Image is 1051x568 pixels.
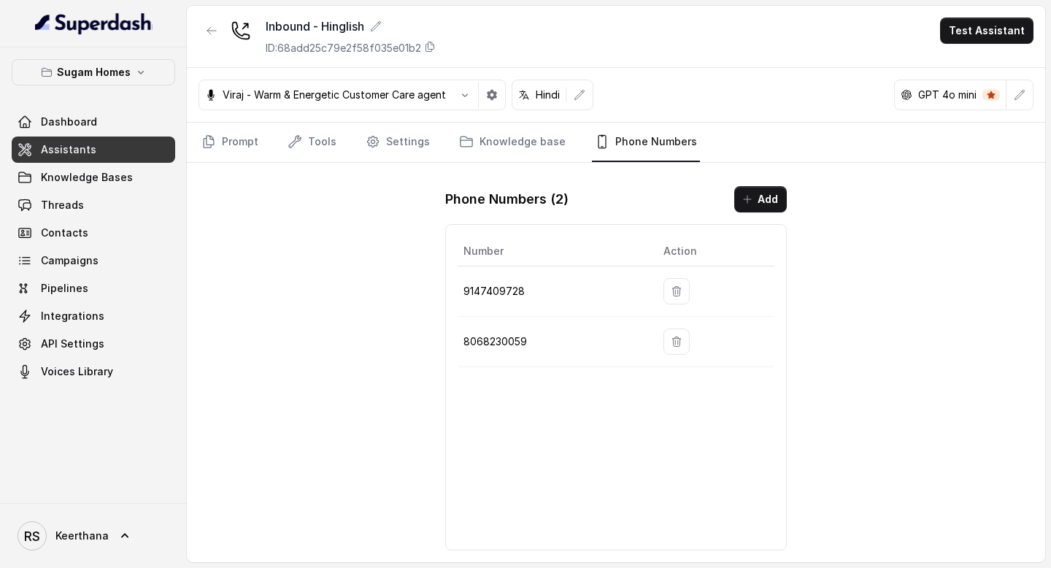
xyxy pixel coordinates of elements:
img: light.svg [35,12,153,35]
nav: Tabs [199,123,1033,162]
a: Knowledge base [456,123,569,162]
p: Hindi [536,88,560,102]
span: Threads [41,198,84,212]
a: Knowledge Bases [12,164,175,191]
a: Tools [285,123,339,162]
a: API Settings [12,331,175,357]
a: Prompt [199,123,261,162]
p: 9147409728 [463,283,640,300]
svg: openai logo [901,89,912,101]
a: Voices Library [12,358,175,385]
a: Dashboard [12,109,175,135]
span: Knowledge Bases [41,170,133,185]
div: Inbound - Hinglish [266,18,436,35]
p: 8068230059 [463,333,640,350]
button: Add [734,186,787,212]
th: Action [652,237,774,266]
a: Threads [12,192,175,218]
span: Pipelines [41,281,88,296]
span: Voices Library [41,364,113,379]
h1: Phone Numbers ( 2 ) [445,188,569,211]
th: Number [458,237,652,266]
p: GPT 4o mini [918,88,977,102]
span: Keerthana [55,529,109,543]
span: API Settings [41,337,104,351]
p: ID: 68add25c79e2f58f035e01b2 [266,41,421,55]
a: Assistants [12,137,175,163]
a: Settings [363,123,433,162]
a: Campaigns [12,247,175,274]
a: Pipelines [12,275,175,302]
p: Sugam Homes [57,64,131,81]
p: Viraj - Warm & Energetic Customer Care agent [223,88,446,102]
a: Contacts [12,220,175,246]
button: Test Assistant [940,18,1033,44]
button: Sugam Homes [12,59,175,85]
a: Keerthana [12,515,175,556]
span: Campaigns [41,253,99,268]
span: Assistants [41,142,96,157]
span: Integrations [41,309,104,323]
text: RS [24,529,40,544]
span: Dashboard [41,115,97,129]
a: Phone Numbers [592,123,700,162]
span: Contacts [41,226,88,240]
a: Integrations [12,303,175,329]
